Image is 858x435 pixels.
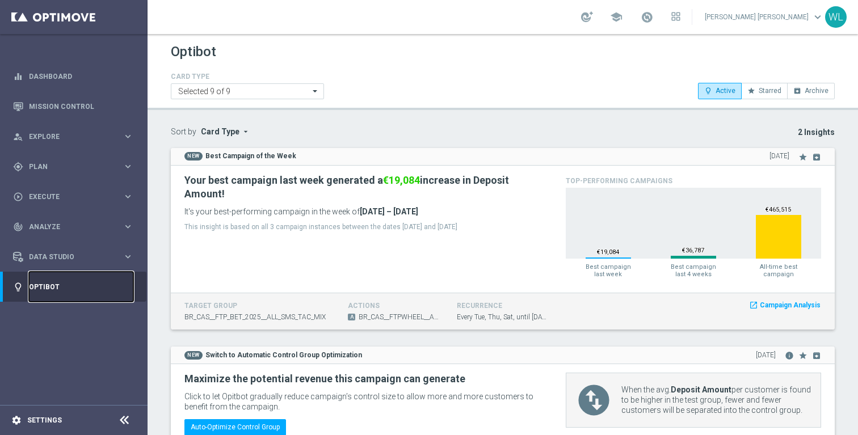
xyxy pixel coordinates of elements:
[682,247,704,254] text: €36,787
[29,254,123,260] span: Data Studio
[586,263,631,278] span: Best campaign last week
[205,152,296,160] strong: Best Campaign of the Week
[12,72,134,81] button: equalizer Dashboard
[184,302,331,310] h4: target group
[812,351,821,360] i: archive
[457,302,549,310] h4: recurrence
[13,162,123,172] div: Plan
[457,312,549,322] span: Every Tue, Thu, Sat, until [DATE]
[760,301,821,310] span: Campaign Analysis
[12,162,134,171] button: gps_fixed Plan keyboard_arrow_right
[809,147,821,162] button: archive
[798,153,807,162] i: star
[184,206,540,217] p: It's your best-performing campaign in the week of
[13,61,133,91] div: Dashboard
[184,351,203,360] span: NEW
[12,192,134,201] button: play_circle_outline Execute keyboard_arrow_right
[383,174,420,186] span: €19,084
[29,272,133,302] a: Optibot
[812,153,821,162] i: archive
[241,127,250,136] i: arrow_drop_down
[811,11,824,23] span: keyboard_arrow_down
[171,73,324,81] h4: CARD TYPE
[123,191,133,202] i: keyboard_arrow_right
[704,87,712,95] i: lightbulb_outline
[13,192,123,202] div: Execute
[756,350,776,360] span: [DATE]
[29,91,133,121] a: Mission Control
[825,6,847,28] div: WL
[29,223,123,230] span: Analyze
[171,44,216,60] h1: Optibot
[13,222,123,232] div: Analyze
[29,133,123,140] span: Explore
[175,86,233,96] span: Selected 9 of 9
[575,382,621,419] i: swap_vert_circle
[671,385,731,394] b: Deposit Amount
[184,152,203,161] span: NEW
[123,221,133,232] i: keyboard_arrow_right
[756,263,801,278] span: All-time best campaign
[201,127,239,136] span: Card Type
[12,102,134,111] button: Mission Control
[769,151,789,161] span: [DATE]
[13,162,23,172] i: gps_fixed
[805,87,828,95] span: Archive
[704,9,825,26] a: [PERSON_NAME] [PERSON_NAME]keyboard_arrow_down
[716,87,735,95] span: Active
[184,391,540,412] p: Click to let Opitbot gradually reduce campaign’s control size to allow more and more customers to...
[29,61,133,91] a: Dashboard
[12,282,134,292] button: lightbulb Optibot
[184,174,540,201] h2: Your best campaign last week generated a increase in Deposit Amount!
[171,127,196,137] label: Sort by
[621,385,811,416] p: When the avg. per customer is found to be higher in the test group, fewer and fewer customers wil...
[13,132,23,142] i: person_search
[29,193,123,200] span: Execute
[184,222,549,231] p: This insight is based on all 3 campaign instances between the dates [DATE] and [DATE]
[13,192,23,202] i: play_circle_outline
[747,87,755,95] i: star
[13,91,133,121] div: Mission Control
[13,132,123,142] div: Explore
[184,419,286,435] button: Auto-Optimize Control Group
[610,11,623,23] span: school
[29,163,123,170] span: Plan
[12,222,134,231] button: track_changes Analyze keyboard_arrow_right
[13,282,23,292] i: lightbulb
[809,346,821,360] button: archive
[798,351,807,360] i: star
[793,87,801,95] i: archive
[749,301,758,310] i: launch
[11,415,22,425] i: settings
[671,263,716,278] span: Best campaign last 4 weeks
[360,207,418,216] b: [DATE] – [DATE]
[205,351,362,359] strong: Switch to Automatic Control Group Optimization
[785,351,794,360] i: info
[597,248,620,256] text: €19,084
[348,314,355,320] span: A
[12,252,134,261] button: Data Studio keyboard_arrow_right
[766,206,791,213] text: €465,515
[123,251,133,262] i: keyboard_arrow_right
[27,417,62,424] a: Settings
[13,71,23,82] i: equalizer
[759,87,781,95] span: Starred
[184,372,540,386] h2: Maximize the potential revenue this campaign can generate
[566,177,821,185] h4: Top-Performing Campaigns
[184,312,326,322] span: BR_CAS__FTP_BET_2025__ALL_SMS_TAC_MIX
[13,252,123,262] div: Data Studio
[123,131,133,142] i: keyboard_arrow_right
[171,83,324,99] ng-select: Anomaly Detection, Best Campaign of the Week, Campaign with Long-Term Impact, Drop the Losing Act...
[13,222,23,232] i: track_changes
[12,132,134,141] button: person_search Explore keyboard_arrow_right
[13,272,133,302] div: Optibot
[798,147,807,162] button: star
